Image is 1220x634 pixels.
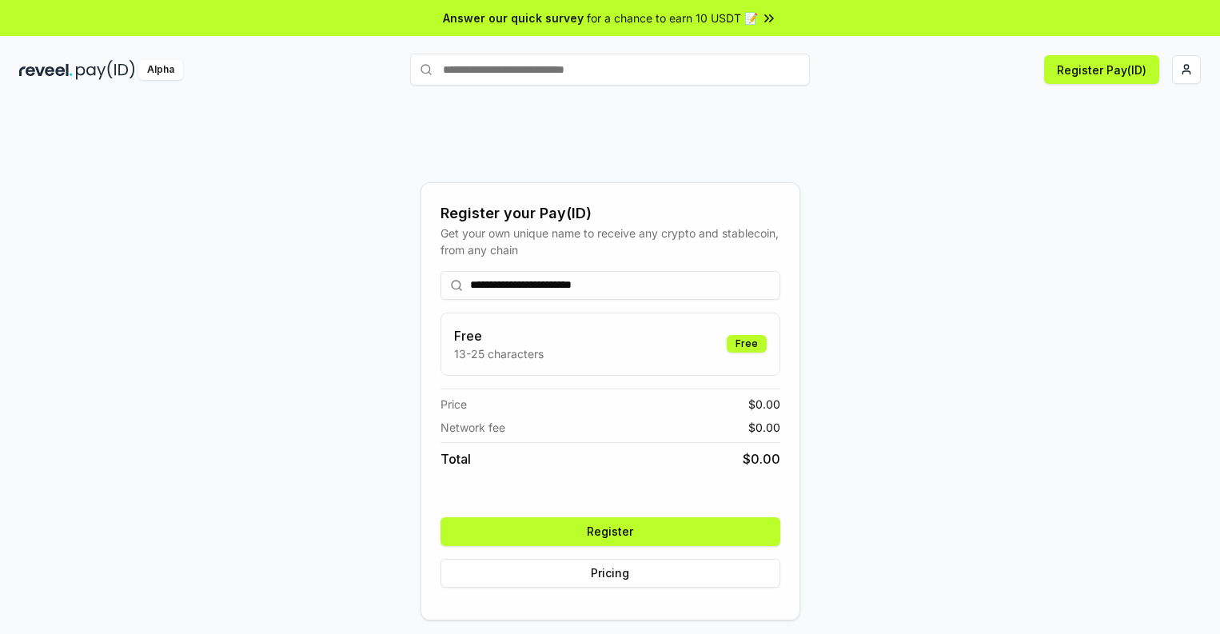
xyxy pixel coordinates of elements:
[748,396,780,413] span: $ 0.00
[743,449,780,469] span: $ 0.00
[1044,55,1159,84] button: Register Pay(ID)
[587,10,758,26] span: for a chance to earn 10 USDT 📝
[76,60,135,80] img: pay_id
[727,335,767,353] div: Free
[441,517,780,546] button: Register
[748,419,780,436] span: $ 0.00
[454,345,544,362] p: 13-25 characters
[441,449,471,469] span: Total
[441,559,780,588] button: Pricing
[454,326,544,345] h3: Free
[138,60,183,80] div: Alpha
[441,202,780,225] div: Register your Pay(ID)
[19,60,73,80] img: reveel_dark
[443,10,584,26] span: Answer our quick survey
[441,396,467,413] span: Price
[441,419,505,436] span: Network fee
[441,225,780,258] div: Get your own unique name to receive any crypto and stablecoin, from any chain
